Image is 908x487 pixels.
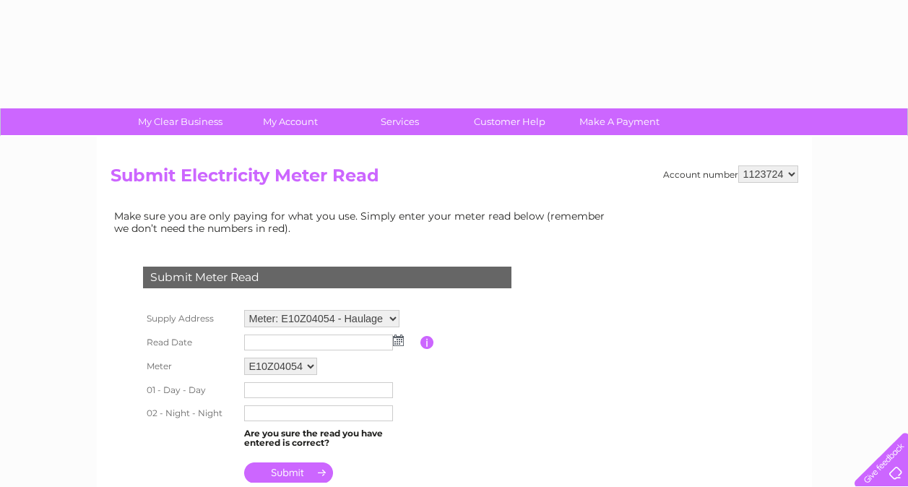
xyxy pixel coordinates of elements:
[241,425,420,452] td: Are you sure the read you have entered is correct?
[450,108,569,135] a: Customer Help
[663,165,798,183] div: Account number
[139,331,241,354] th: Read Date
[139,306,241,331] th: Supply Address
[111,207,616,237] td: Make sure you are only paying for what you use. Simply enter your meter read below (remember we d...
[420,336,434,349] input: Information
[340,108,459,135] a: Services
[230,108,350,135] a: My Account
[121,108,240,135] a: My Clear Business
[111,165,798,193] h2: Submit Electricity Meter Read
[139,379,241,402] th: 01 - Day - Day
[244,462,333,483] input: Submit
[143,267,511,288] div: Submit Meter Read
[560,108,679,135] a: Make A Payment
[139,402,241,425] th: 02 - Night - Night
[393,335,404,346] img: ...
[139,354,241,379] th: Meter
